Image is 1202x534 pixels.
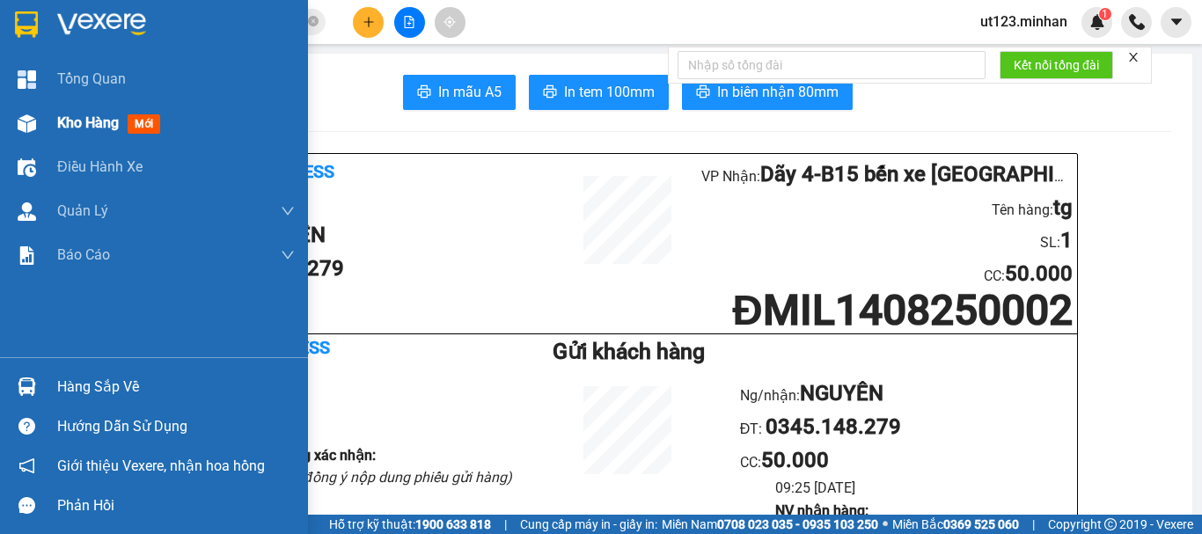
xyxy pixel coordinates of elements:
span: ⚪️ [883,521,888,528]
img: warehouse-icon [18,158,36,177]
img: icon-new-feature [1089,14,1105,30]
li: SL: [178,411,515,444]
li: ĐT: [182,252,553,286]
b: Gửi khách hàng [553,339,705,364]
img: warehouse-icon [18,114,36,133]
span: printer [696,84,710,101]
span: printer [543,84,557,101]
span: plus [363,16,375,28]
b: 50.000 [1005,261,1073,286]
img: warehouse-icon [18,377,36,396]
span: ut123.minhan [966,11,1081,33]
span: close-circle [308,14,319,31]
div: Hàng đường [GEOGRAPHIC_DATA] [114,15,293,57]
span: 1 [1102,8,1108,20]
li: Tên hàng: [701,192,1073,225]
div: Đăk Mil [15,15,102,57]
span: Miền Nam [662,515,878,534]
div: Hướng dẫn sử dụng [57,413,295,440]
span: Kết nối tổng đài [1014,55,1099,75]
img: phone-icon [1129,14,1145,30]
li: CC [701,258,1073,291]
li: 09:25 [DATE] [775,477,1077,499]
li: VP Nhận: [701,158,1073,192]
span: DĐ: [114,113,140,131]
button: Kết nối tổng đài [1000,51,1113,79]
span: copyright [1104,518,1117,530]
span: Nhận: [114,17,157,35]
span: Điều hành xe [57,156,143,178]
i: (Tôi đã đọc và đồng ý nộp dung phiếu gửi hàng) [213,469,512,486]
span: bố lá [140,103,197,134]
img: warehouse-icon [18,202,36,221]
span: Báo cáo [57,244,110,266]
input: Nhập số tổng đài [678,51,986,79]
span: aim [443,16,456,28]
span: Quản Lý [57,200,108,222]
button: aim [435,7,465,38]
b: NV nhận hàng : [775,502,869,519]
span: | [1032,515,1035,534]
li: Ng/nhận: [182,219,553,252]
span: question-circle [18,418,35,435]
span: : [1001,267,1073,284]
span: close-circle [308,16,319,26]
b: tg [1053,195,1073,220]
span: file-add [403,16,415,28]
li: Ng/nhận: [740,377,1077,411]
span: In tem 100mm [564,81,655,103]
span: Giới thiệu Vexere, nhận hoa hồng [57,455,265,477]
span: down [281,204,295,218]
h1: ĐMIL1408250002 [701,291,1073,329]
span: Gửi: [15,17,42,35]
span: mới [128,114,160,134]
button: file-add [394,7,425,38]
li: ĐT: [740,411,1077,444]
button: plus [353,7,384,38]
div: Hàng sắp về [57,374,295,400]
div: 0356253983 [114,78,293,103]
img: solution-icon [18,246,36,265]
span: down [281,248,295,262]
button: printerIn mẫu A5 [403,75,516,110]
sup: 1 [1099,8,1111,20]
span: message [18,497,35,514]
b: NGUYÊN [800,381,883,406]
img: dashboard-icon [18,70,36,89]
span: | [504,515,507,534]
strong: 1900 633 818 [415,517,491,531]
span: Miền Bắc [892,515,1019,534]
div: Phản hồi [57,493,295,519]
li: Tên hàng: [178,377,515,411]
li: VP Gửi: [182,186,553,219]
span: caret-down [1169,14,1184,30]
div: . [114,57,293,78]
strong: 0708 023 035 - 0935 103 250 [717,517,878,531]
b: 50.000 [761,448,829,472]
button: caret-down [1161,7,1191,38]
button: printerIn biên nhận 80mm [682,75,853,110]
button: printerIn tem 100mm [529,75,669,110]
span: In mẫu A5 [438,81,502,103]
span: printer [417,84,431,101]
span: close [1127,51,1140,63]
span: Tổng Quan [57,68,126,90]
strong: 0369 525 060 [943,517,1019,531]
span: In biên nhận 80mm [717,81,839,103]
span: notification [18,457,35,474]
span: Cung cấp máy in - giấy in: [520,515,657,534]
img: logo-vxr [15,11,38,38]
b: 1 [1060,228,1073,252]
span: : [758,454,829,471]
li: SL: [701,224,1073,258]
span: Kho hàng [57,114,119,131]
b: Dãy 4-B15 bến xe [GEOGRAPHIC_DATA] [760,162,1138,187]
b: 0345.148.279 [766,414,901,439]
span: Hỗ trợ kỹ thuật: [329,515,491,534]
